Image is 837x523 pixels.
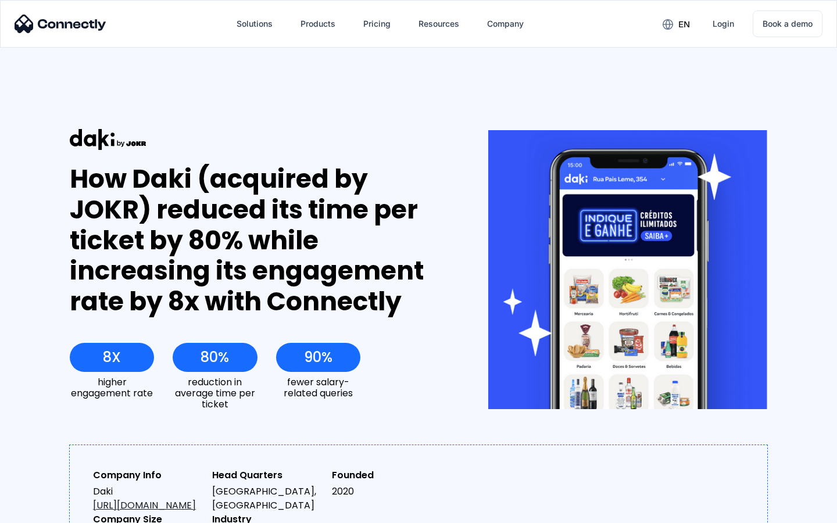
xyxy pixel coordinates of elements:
img: Connectly Logo [15,15,106,33]
ul: Language list [23,503,70,519]
div: higher engagement rate [70,377,154,399]
a: [URL][DOMAIN_NAME] [93,499,196,512]
div: [GEOGRAPHIC_DATA], [GEOGRAPHIC_DATA] [212,485,322,513]
div: Login [713,16,734,32]
div: en [678,16,690,33]
div: Daki [93,485,203,513]
a: Login [703,10,743,38]
div: Pricing [363,16,391,32]
div: 80% [201,349,229,366]
div: 90% [304,349,332,366]
div: Company [487,16,524,32]
div: Products [301,16,335,32]
aside: Language selected: English [12,503,70,519]
div: How Daki (acquired by JOKR) reduced its time per ticket by 80% while increasing its engagement ra... [70,164,446,317]
div: fewer salary-related queries [276,377,360,399]
a: Pricing [354,10,400,38]
div: reduction in average time per ticket [173,377,257,410]
div: Head Quarters [212,468,322,482]
div: Resources [419,16,459,32]
div: 2020 [332,485,442,499]
div: Founded [332,468,442,482]
div: Solutions [237,16,273,32]
a: Book a demo [753,10,822,37]
div: 8X [103,349,121,366]
div: Company Info [93,468,203,482]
